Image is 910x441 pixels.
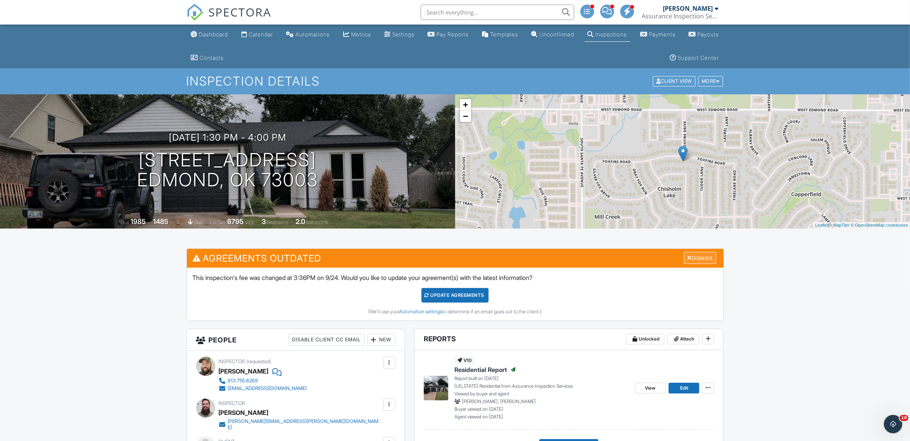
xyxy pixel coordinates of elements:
[539,31,574,38] div: Unconfirmed
[193,309,718,315] div: (We'll use your to determine if an email goes out to the client.)
[227,217,244,225] div: 6795
[813,222,910,229] div: |
[421,5,574,20] input: Search everything...
[210,219,226,225] span: Lot Size
[667,51,722,65] a: Support Center
[400,309,443,314] a: Automation settings
[249,31,273,38] div: Calendar
[238,28,276,42] a: Calendar
[137,150,318,191] h1: [STREET_ADDRESS] Edmond, OK 73003
[228,385,307,392] div: [EMAIL_ADDRESS][DOMAIN_NAME]
[585,28,630,42] a: Inspections
[528,28,577,42] a: Unconfirmed
[188,51,227,65] a: Contacts
[187,4,203,21] img: The Best Home Inspection Software - Spectora
[219,385,307,392] a: [EMAIL_ADDRESS][DOMAIN_NAME]
[490,31,518,38] div: Templates
[219,359,245,364] span: Inspector
[219,365,269,377] div: [PERSON_NAME]
[219,407,269,418] div: [PERSON_NAME]
[187,329,405,351] h3: People
[596,31,627,38] div: Inspections
[649,31,675,38] div: Payments
[421,288,489,303] div: Update Agreements
[153,217,168,225] div: 1485
[296,31,330,38] div: Automations
[351,31,371,38] div: Metrics
[460,110,471,122] a: Zoom out
[381,28,418,42] a: Settings
[392,31,415,38] div: Settings
[637,28,679,42] a: Payments
[367,334,395,346] div: New
[228,378,258,384] div: 913.755.8269
[169,132,286,143] h3: [DATE] 1:30 pm - 4:00 pm
[187,268,723,321] div: This inspection's fee was changed at 3:36PM on 9/24. Would you like to update your agreement(s) w...
[697,31,719,38] div: Payouts
[219,418,381,431] a: [PERSON_NAME][EMAIL_ADDRESS][PERSON_NAME][DOMAIN_NAME]
[479,28,521,42] a: Templates
[199,31,228,38] div: Dashboard
[170,219,180,225] span: sq. ft.
[653,76,695,87] div: Client View
[815,223,828,227] a: Leaflet
[678,54,719,61] div: Support Center
[685,28,722,42] a: Payouts
[194,219,203,225] span: slab
[187,74,724,88] h1: Inspection Details
[289,334,364,346] div: Disable Client CC Email
[283,28,333,42] a: Automations (Advanced)
[187,10,272,26] a: SPECTORA
[245,219,254,225] span: sq.ft.
[200,54,224,61] div: Contacts
[130,217,146,225] div: 1985
[684,252,716,264] div: Dismiss
[262,217,266,225] div: 3
[436,31,469,38] div: Pay Reports
[121,219,129,225] span: Built
[296,217,305,225] div: 2.0
[424,28,472,42] a: Pay Reports
[851,223,908,227] a: © OpenStreetMap contributors
[219,400,245,406] span: Inspector
[900,415,908,421] span: 10
[187,249,723,268] h3: Agreements Outdated
[188,28,231,42] a: Dashboard
[228,418,381,431] div: [PERSON_NAME][EMAIL_ADDRESS][PERSON_NAME][DOMAIN_NAME]
[642,12,719,20] div: Assurance Inspection Services LLC
[247,359,271,364] span: (requested)
[219,377,307,385] a: 913.755.8269
[460,99,471,110] a: Zoom in
[306,219,328,225] span: bathrooms
[698,76,723,87] div: More
[340,28,374,42] a: Metrics
[267,219,288,225] span: bedrooms
[209,4,272,20] span: SPECTORA
[663,5,713,12] div: [PERSON_NAME]
[884,415,902,433] iframe: Intercom live chat
[829,223,850,227] a: © MapTiler
[652,78,697,84] a: Client View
